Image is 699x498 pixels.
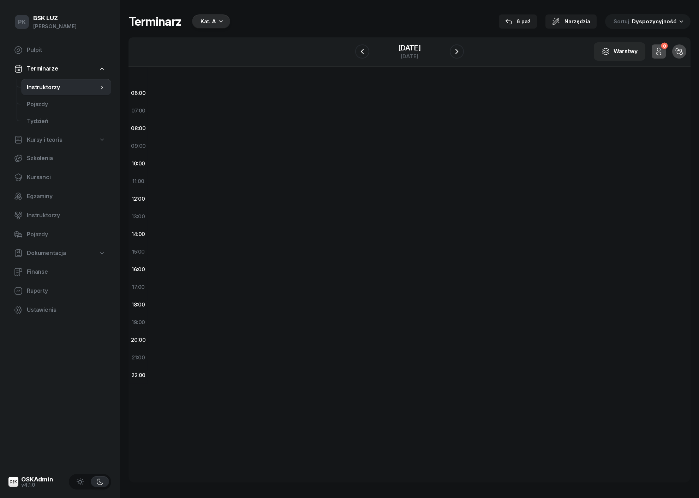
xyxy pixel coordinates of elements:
span: Narzędzia [564,17,590,26]
span: Szkolenia [27,154,106,163]
span: Pojazdy [27,230,106,239]
div: 06:00 [129,84,148,102]
div: 16:00 [129,261,148,278]
div: 12:00 [129,190,148,208]
span: Pulpit [27,45,106,55]
a: Tydzień [21,113,111,130]
a: Instruktorzy [21,79,111,96]
div: Warstwy [602,47,638,56]
div: [DATE] [398,54,421,59]
div: 20:00 [129,331,148,349]
span: Kursy i teoria [27,135,62,145]
button: Warstwy [594,42,645,61]
div: 10:00 [129,155,148,172]
div: OSKAdmin [21,476,53,482]
div: 11:00 [129,172,148,190]
div: 14:00 [129,225,148,243]
span: Sortuj [614,17,631,26]
button: 6 paź [499,14,537,29]
h1: Terminarz [129,15,181,28]
a: Pulpit [8,42,111,59]
div: [DATE] [398,44,421,51]
a: Dokumentacja [8,245,111,261]
div: 0 [661,43,668,49]
span: Terminarze [27,64,58,73]
div: 09:00 [129,137,148,155]
div: 15:00 [129,243,148,261]
div: 13:00 [129,208,148,225]
a: Pojazdy [8,226,111,243]
div: 07:00 [129,102,148,120]
span: PK [18,19,26,25]
span: Raporty [27,286,106,296]
div: Kat. A [201,17,216,26]
button: Sortuj Dyspozycyjność [605,14,691,29]
button: 0 [652,44,666,59]
div: 17:00 [129,278,148,296]
span: Dokumentacja [27,249,66,258]
div: 6 paź [505,17,531,26]
span: Ustawienia [27,305,106,315]
div: 21:00 [129,349,148,366]
a: Terminarze [8,61,111,77]
button: Narzędzia [545,14,597,29]
span: Egzaminy [27,192,106,201]
span: Dyspozycyjność [632,18,676,25]
button: Kat. A [190,14,230,29]
span: Kursanci [27,173,106,182]
a: Pojazdy [21,96,111,113]
div: 19:00 [129,314,148,331]
a: Instruktorzy [8,207,111,224]
a: Egzaminy [8,188,111,205]
div: BSK LUZ [33,15,77,21]
div: v4.1.0 [21,482,53,487]
a: Ustawienia [8,302,111,318]
img: logo-xs@2x.png [8,477,18,487]
a: Finanse [8,263,111,280]
span: Instruktorzy [27,211,106,220]
div: 08:00 [129,120,148,137]
div: 18:00 [129,296,148,314]
a: Kursy i teoria [8,132,111,148]
div: [PERSON_NAME] [33,22,77,31]
span: Pojazdy [27,100,106,109]
span: Tydzień [27,117,106,126]
span: Instruktorzy [27,83,98,92]
div: 22:00 [129,366,148,384]
a: Kursanci [8,169,111,186]
a: Raporty [8,283,111,299]
a: Szkolenia [8,150,111,167]
span: Finanse [27,267,106,277]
